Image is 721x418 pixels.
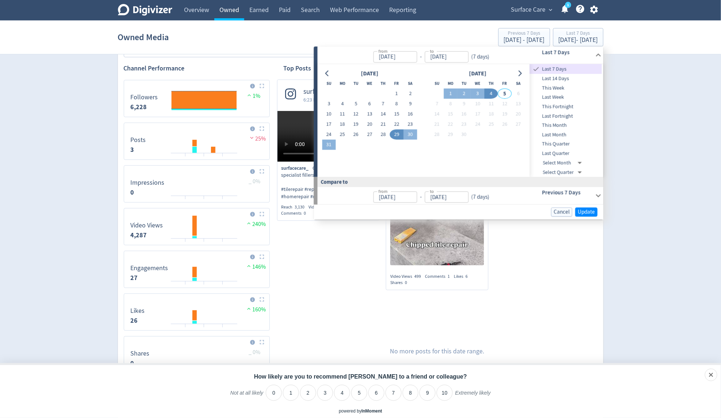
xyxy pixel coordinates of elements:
[559,37,598,43] div: [DATE] - [DATE]
[322,130,335,140] button: 24
[181,156,190,161] text: 30/08
[405,280,407,285] span: 0
[578,210,595,215] span: Update
[448,273,450,279] span: 1
[118,26,169,49] h1: Owned Media
[498,28,550,46] button: Previous 7 Days[DATE] - [DATE]
[530,93,602,102] div: Last Week
[454,273,472,280] div: Likes
[417,53,425,61] div: -
[245,220,266,228] span: 240%
[419,385,436,401] li: 9
[542,188,592,197] h6: Previous 7 Days
[468,53,492,61] div: ( 7 days )
[430,78,444,89] th: Sunday
[511,99,525,109] button: 13
[457,99,471,109] button: 9
[530,64,602,74] div: Last 7 Days
[471,89,484,99] button: 3
[430,188,434,195] label: to
[484,109,498,119] button: 18
[444,130,457,140] button: 29
[530,102,602,112] div: This Fortnight
[378,188,387,195] label: from
[484,78,498,89] th: Thursday
[245,306,253,311] img: positive-performance.svg
[131,179,165,187] dt: Impressions
[124,64,270,73] h2: Channel Performance
[248,135,256,141] img: negative-performance.svg
[498,89,511,99] button: 5
[376,78,390,89] th: Thursday
[131,231,147,239] strong: 4,287
[284,64,311,73] h2: Top Posts
[246,92,253,98] img: positive-performance.svg
[515,68,525,78] button: Go to next month
[543,158,585,168] div: Select Month
[127,254,266,285] svg: Engagements 27
[417,193,425,202] div: -
[504,37,545,43] div: [DATE] - [DATE]
[245,306,266,313] span: 160%
[304,210,306,216] span: 0
[351,385,367,401] li: 5
[260,254,264,259] img: Placeholder
[131,349,150,358] dt: Shares
[465,273,468,279] span: 6
[266,385,282,401] li: 0
[530,75,602,83] span: Last 14 Days
[504,31,545,37] div: Previous 7 Days
[260,340,264,345] img: Placeholder
[334,385,350,401] li: 4
[414,273,421,279] span: 499
[444,89,457,99] button: 1
[246,92,261,100] span: 1%
[467,69,488,78] div: [DATE]
[530,84,602,92] span: This Week
[127,340,266,370] svg: Shares 0
[471,109,484,119] button: 17
[390,119,403,130] button: 22
[317,385,333,401] li: 3
[181,199,190,204] text: 30/08
[218,284,227,289] text: 03/09
[390,89,403,99] button: 1
[403,99,417,109] button: 9
[403,78,417,89] th: Saturday
[530,139,602,149] div: This Quarter
[300,385,316,401] li: 2
[390,109,403,119] button: 15
[281,210,310,216] div: Comments
[376,130,390,140] button: 28
[249,178,261,185] span: _ 0%
[457,89,471,99] button: 2
[336,78,349,89] th: Monday
[530,131,602,139] span: Last Month
[322,78,335,89] th: Sunday
[260,212,264,216] img: Placeholder
[127,126,266,157] svg: Posts 3
[131,136,146,144] dt: Posts
[511,89,525,99] button: 6
[281,165,375,200] p: Chipped tile repair using specialist fillers and colour match #tilerepair #repaircare #satisfying...
[511,109,525,119] button: 20
[484,119,498,130] button: 25
[542,48,592,57] h6: Last 7 Days
[322,119,335,130] button: 17
[390,273,425,280] div: Video Views
[376,109,390,119] button: 14
[530,111,602,121] div: Last Fortnight
[200,241,208,246] text: 01/09
[548,7,554,13] span: expand_more
[131,221,163,230] dt: Video Views
[565,2,571,8] a: 1
[200,284,208,289] text: 01/09
[181,327,190,332] text: 30/08
[390,280,411,286] div: Shares
[131,188,134,197] strong: 0
[567,3,569,8] text: 1
[318,47,603,64] div: from-to(7 days)Last 7 Days
[283,385,299,401] li: 1
[530,103,602,111] span: This Fortnight
[457,78,471,89] th: Tuesday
